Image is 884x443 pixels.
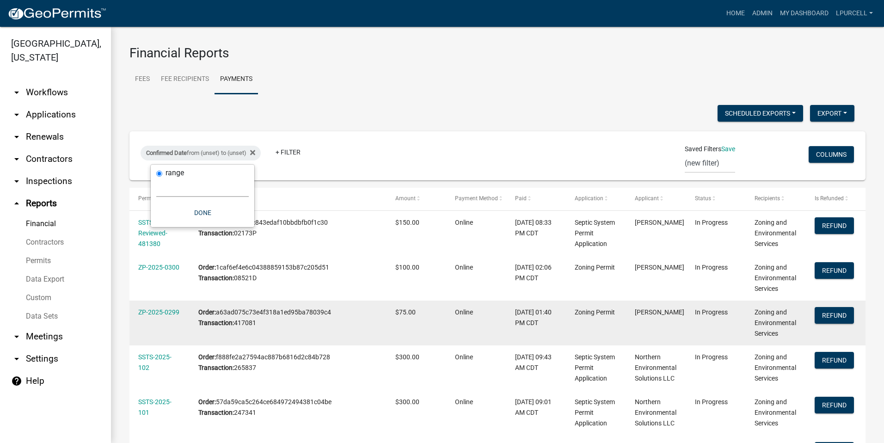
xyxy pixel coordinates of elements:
[198,397,378,418] div: 57da59ca5c264ce684972494381c04be 247341
[11,131,22,142] i: arrow_drop_down
[156,204,249,221] button: Done
[198,229,234,237] b: Transaction:
[815,268,854,275] wm-modal-confirm: Refund Payment
[635,195,659,202] span: Applicant
[138,308,179,316] a: ZP-2025-0299
[155,65,215,94] a: Fee Recipients
[755,308,796,337] span: Zoning and Environmental Services
[138,219,167,247] a: SSTS-Not Reviewed-481380
[755,398,796,427] span: Zoning and Environmental Services
[815,195,844,202] span: Is Refunded
[198,308,216,316] b: Order:
[455,398,473,406] span: Online
[755,195,780,202] span: Recipients
[695,195,711,202] span: Status
[635,219,684,226] span: Richard
[198,352,378,373] div: f888fe2a27594ac887b6816d2c84b728 265837
[575,219,615,247] span: Septic System Permit Application
[515,217,557,239] div: [DATE] 08:33 PM CDT
[268,144,308,160] a: + Filter
[198,364,234,371] b: Transaction:
[129,188,190,210] datatable-header-cell: Permit #
[198,353,216,361] b: Order:
[815,397,854,413] button: Refund
[11,87,22,98] i: arrow_drop_down
[723,5,749,22] a: Home
[718,105,803,122] button: Scheduled Exports
[721,145,735,153] a: Save
[198,307,378,328] div: a63ad075c73e4f318a1ed95ba78039c4 417081
[138,264,179,271] a: ZP-2025-0300
[515,195,527,202] span: Paid
[635,353,676,382] span: Northern Environmental Solutions LLC
[138,195,160,202] span: Permit #
[129,45,866,61] h3: Financial Reports
[198,262,378,283] div: 1caf6ef4e6c04388859153b87c205d51 08521D
[626,188,686,210] datatable-header-cell: Applicant
[746,188,806,210] datatable-header-cell: Recipients
[11,176,22,187] i: arrow_drop_down
[815,217,854,234] button: Refund
[387,188,447,210] datatable-header-cell: Amount
[455,195,498,202] span: Payment Method
[11,331,22,342] i: arrow_drop_down
[515,397,557,418] div: [DATE] 09:01 AM CDT
[755,219,796,247] span: Zoning and Environmental Services
[566,188,626,210] datatable-header-cell: Application
[215,65,258,94] a: Payments
[635,308,684,316] span: Melanie Nelson
[810,105,854,122] button: Export
[832,5,877,22] a: lpurcell
[138,398,172,416] a: SSTS-2025-101
[455,353,473,361] span: Online
[575,308,615,316] span: Zoning Permit
[395,219,419,226] span: $150.00
[695,219,728,226] span: In Progress
[446,188,506,210] datatable-header-cell: Payment Method
[198,274,234,282] b: Transaction:
[575,353,615,382] span: Septic System Permit Application
[11,198,22,209] i: arrow_drop_up
[506,188,566,210] datatable-header-cell: Paid
[575,398,615,427] span: Septic System Permit Application
[695,308,728,316] span: In Progress
[575,195,603,202] span: Application
[11,375,22,387] i: help
[129,65,155,94] a: Fees
[815,307,854,324] button: Refund
[455,219,473,226] span: Online
[749,5,776,22] a: Admin
[146,149,187,156] span: Confirmed Date
[815,223,854,230] wm-modal-confirm: Refund Payment
[686,188,746,210] datatable-header-cell: Status
[455,308,473,316] span: Online
[395,398,419,406] span: $300.00
[695,264,728,271] span: In Progress
[11,109,22,120] i: arrow_drop_down
[635,264,684,271] span: Jason Nelson
[776,5,832,22] a: My Dashboard
[815,357,854,365] wm-modal-confirm: Refund Payment
[755,264,796,292] span: Zoning and Environmental Services
[815,262,854,279] button: Refund
[515,262,557,283] div: [DATE] 02:06 PM CDT
[685,144,721,154] span: Saved Filters
[755,353,796,382] span: Zoning and Environmental Services
[395,195,416,202] span: Amount
[141,146,261,160] div: from (unset) to (unset)
[635,398,676,427] span: Northern Environmental Solutions LLC
[11,154,22,165] i: arrow_drop_down
[11,353,22,364] i: arrow_drop_down
[815,352,854,369] button: Refund
[198,264,216,271] b: Order:
[809,146,854,163] button: Columns
[166,169,184,177] label: range
[190,188,387,210] datatable-header-cell: #
[198,409,234,416] b: Transaction:
[455,264,473,271] span: Online
[815,402,854,410] wm-modal-confirm: Refund Payment
[395,308,416,316] span: $75.00
[515,307,557,328] div: [DATE] 01:40 PM CDT
[198,319,234,326] b: Transaction:
[805,188,866,210] datatable-header-cell: Is Refunded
